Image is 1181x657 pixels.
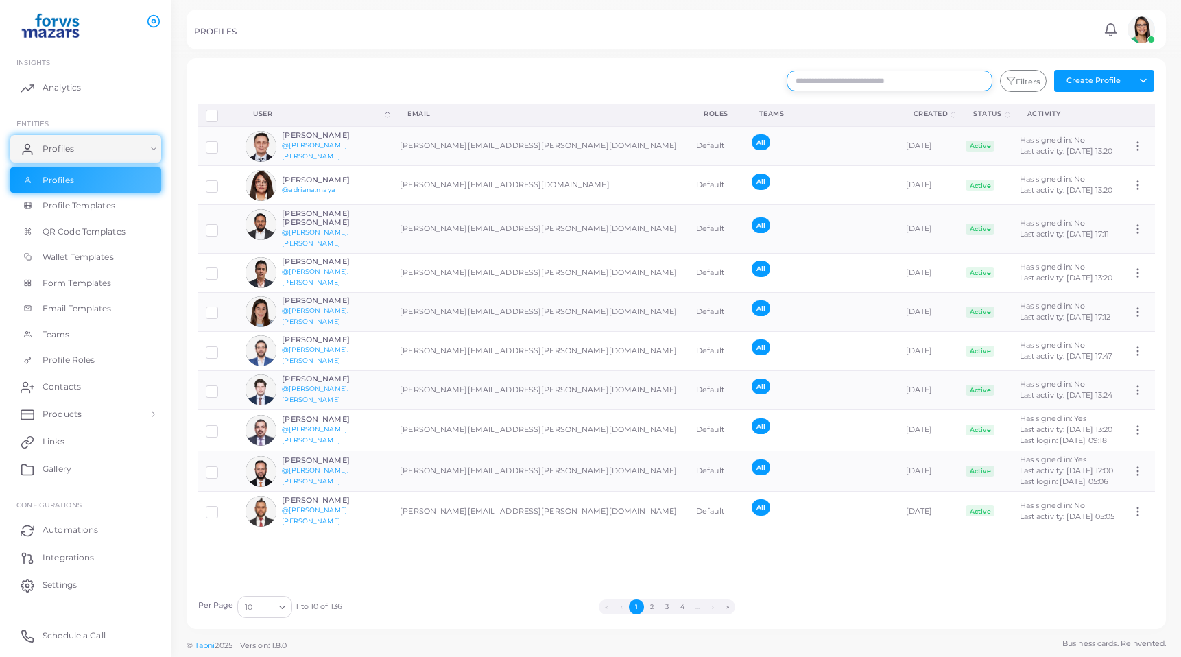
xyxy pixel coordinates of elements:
[1124,104,1155,126] th: Action
[43,226,126,238] span: QR Code Templates
[10,219,161,245] a: QR Code Templates
[689,166,744,205] td: Default
[689,331,744,370] td: Default
[1020,135,1086,145] span: Has signed in: No
[240,641,287,650] span: Version: 1.8.0
[704,109,729,119] div: Roles
[254,599,274,614] input: Search for option
[282,209,383,227] h6: [PERSON_NAME] [PERSON_NAME]
[1020,390,1113,400] span: Last activity: [DATE] 13:24
[16,58,50,67] span: INSIGHTS
[43,551,94,564] span: Integrations
[10,270,161,296] a: Form Templates
[1020,425,1113,434] span: Last activity: [DATE] 13:20
[898,370,959,409] td: [DATE]
[282,466,348,485] a: @[PERSON_NAME].[PERSON_NAME]
[689,292,744,331] td: Default
[282,176,383,184] h6: [PERSON_NAME]
[689,253,744,292] td: Default
[659,599,674,614] button: Go to page 3
[966,385,994,396] span: Active
[282,228,348,247] a: @[PERSON_NAME].[PERSON_NAME]
[43,82,81,94] span: Analytics
[246,257,276,288] img: avatar
[43,408,82,420] span: Products
[689,492,744,531] td: Default
[759,109,883,119] div: Teams
[10,455,161,483] a: Gallery
[16,119,49,128] span: ENTITIES
[10,571,161,599] a: Settings
[1020,501,1086,510] span: Has signed in: No
[237,596,292,618] div: Search for option
[194,27,237,36] h5: PROFILES
[720,599,735,614] button: Go to last page
[10,516,161,544] a: Automations
[674,599,689,614] button: Go to page 4
[966,466,994,477] span: Active
[752,418,770,434] span: All
[1123,16,1158,43] a: avatar
[1020,262,1086,272] span: Has signed in: No
[10,193,161,219] a: Profile Templates
[246,374,276,405] img: avatar
[629,599,644,614] button: Go to page 1
[392,253,689,292] td: [PERSON_NAME][EMAIL_ADDRESS][PERSON_NAME][DOMAIN_NAME]
[392,292,689,331] td: [PERSON_NAME][EMAIL_ADDRESS][PERSON_NAME][DOMAIN_NAME]
[282,267,348,286] a: @[PERSON_NAME].[PERSON_NAME]
[10,244,161,270] a: Wallet Templates
[689,205,744,253] td: Default
[1020,146,1113,156] span: Last activity: [DATE] 13:20
[43,579,77,591] span: Settings
[1128,16,1155,43] img: avatar
[1020,512,1115,521] span: Last activity: [DATE] 05:05
[898,451,959,492] td: [DATE]
[1020,351,1112,361] span: Last activity: [DATE] 17:47
[1020,435,1108,445] span: Last login: [DATE] 09:18
[10,544,161,571] a: Integrations
[10,428,161,455] a: Links
[1020,477,1109,486] span: Last login: [DATE] 05:06
[392,126,689,166] td: [PERSON_NAME][EMAIL_ADDRESS][PERSON_NAME][DOMAIN_NAME]
[898,492,959,531] td: [DATE]
[973,109,1002,119] div: Status
[282,496,383,505] h6: [PERSON_NAME]
[10,347,161,373] a: Profile Roles
[282,425,348,444] a: @[PERSON_NAME].[PERSON_NAME]
[898,253,959,292] td: [DATE]
[1020,455,1087,464] span: Has signed in: Yes
[282,131,383,140] h6: [PERSON_NAME]
[282,374,383,383] h6: [PERSON_NAME]
[282,307,348,325] a: @[PERSON_NAME].[PERSON_NAME]
[43,630,106,642] span: Schedule a Call
[752,217,770,233] span: All
[282,257,383,266] h6: [PERSON_NAME]
[195,641,215,650] a: Tapni
[253,109,383,119] div: User
[705,599,720,614] button: Go to next page
[43,435,64,448] span: Links
[1020,466,1114,475] span: Last activity: [DATE] 12:00
[10,322,161,348] a: Teams
[392,492,689,531] td: [PERSON_NAME][EMAIL_ADDRESS][PERSON_NAME][DOMAIN_NAME]
[752,499,770,515] span: All
[43,251,114,263] span: Wallet Templates
[752,300,770,316] span: All
[342,599,992,614] ul: Pagination
[392,370,689,409] td: [PERSON_NAME][EMAIL_ADDRESS][PERSON_NAME][DOMAIN_NAME]
[43,277,112,289] span: Form Templates
[1020,273,1113,283] span: Last activity: [DATE] 13:20
[43,302,112,315] span: Email Templates
[1020,312,1111,322] span: Last activity: [DATE] 17:12
[898,292,959,331] td: [DATE]
[752,339,770,355] span: All
[898,166,959,205] td: [DATE]
[966,141,994,152] span: Active
[966,505,994,516] span: Active
[10,135,161,163] a: Profiles
[246,496,276,527] img: avatar
[1020,414,1087,423] span: Has signed in: Yes
[644,599,659,614] button: Go to page 2
[215,640,232,652] span: 2025
[689,451,744,492] td: Default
